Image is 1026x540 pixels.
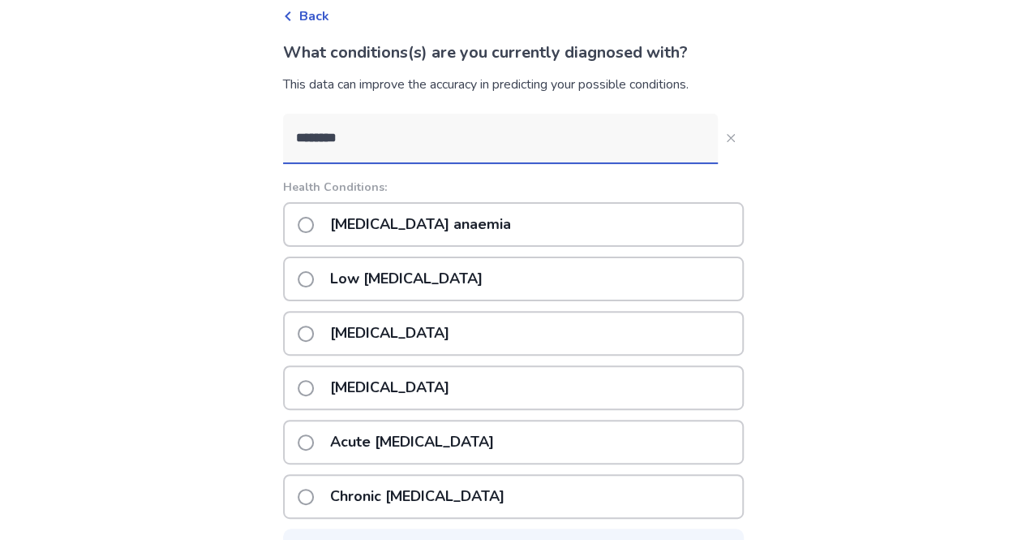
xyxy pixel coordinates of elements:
[283,75,744,94] div: This data can improve the accuracy in predicting your possible conditions.
[283,41,744,65] p: What conditions(s) are you currently diagnosed with?
[283,114,718,162] input: Close
[320,313,459,354] p: [MEDICAL_DATA]
[718,125,744,151] button: Close
[299,6,329,26] span: Back
[283,179,744,196] p: Health Conditions:
[320,476,514,517] p: Chronic [MEDICAL_DATA]
[320,421,504,463] p: Acute [MEDICAL_DATA]
[320,204,521,245] p: [MEDICAL_DATA] anaemia
[320,258,492,300] p: Low [MEDICAL_DATA]
[320,367,459,408] p: [MEDICAL_DATA]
